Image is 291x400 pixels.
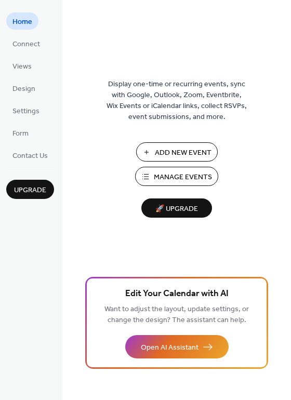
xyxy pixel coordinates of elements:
[141,342,199,353] span: Open AI Assistant
[12,151,48,162] span: Contact Us
[125,335,229,358] button: Open AI Assistant
[12,17,32,28] span: Home
[6,12,38,30] a: Home
[6,124,35,141] a: Form
[12,39,40,50] span: Connect
[6,79,42,97] a: Design
[12,128,29,139] span: Form
[104,302,249,327] span: Want to adjust the layout, update settings, or change the design? The assistant can help.
[136,142,218,162] button: Add New Event
[6,180,54,199] button: Upgrade
[12,84,35,95] span: Design
[135,167,218,186] button: Manage Events
[6,102,46,119] a: Settings
[148,202,206,216] span: 🚀 Upgrade
[155,148,211,158] span: Add New Event
[125,287,229,301] span: Edit Your Calendar with AI
[12,106,39,117] span: Settings
[107,79,247,123] span: Display one-time or recurring events, sync with Google, Outlook, Zoom, Eventbrite, Wix Events or ...
[6,35,46,52] a: Connect
[141,198,212,218] button: 🚀 Upgrade
[12,61,32,72] span: Views
[6,146,54,164] a: Contact Us
[14,185,46,196] span: Upgrade
[154,172,212,183] span: Manage Events
[6,57,38,74] a: Views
